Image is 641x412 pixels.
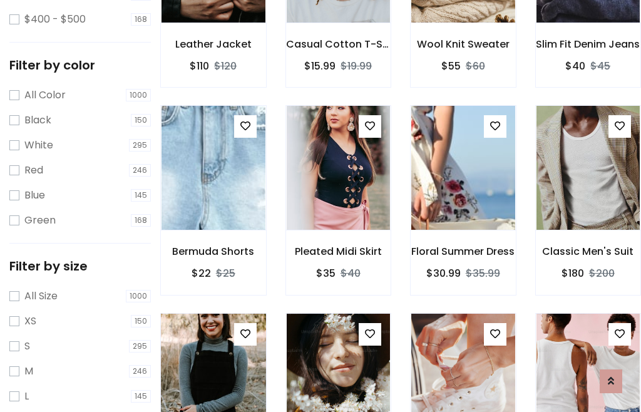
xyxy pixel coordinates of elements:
h6: Classic Men's Suit [536,245,641,257]
span: 150 [131,114,151,126]
del: $45 [590,59,610,73]
h5: Filter by size [9,259,151,274]
span: 246 [129,365,151,378]
span: 246 [129,164,151,177]
label: Red [24,163,43,178]
del: $60 [466,59,485,73]
h6: $15.99 [304,60,336,72]
span: 295 [129,139,151,152]
del: $19.99 [341,59,372,73]
label: All Color [24,88,66,103]
del: $40 [341,266,361,281]
h6: Wool Knit Sweater [411,38,516,50]
span: 168 [131,13,151,26]
label: All Size [24,289,58,304]
span: 145 [131,390,151,403]
label: S [24,339,30,354]
del: $35.99 [466,266,500,281]
h6: Bermuda Shorts [161,245,266,257]
span: 150 [131,315,151,327]
h6: Casual Cotton T-Shirt [286,38,391,50]
h6: $110 [190,60,209,72]
label: Black [24,113,51,128]
h6: Leather Jacket [161,38,266,50]
label: Green [24,213,56,228]
del: $200 [589,266,615,281]
h6: $30.99 [426,267,461,279]
span: 1000 [126,290,151,302]
del: $25 [216,266,235,281]
h6: $180 [562,267,584,279]
label: L [24,389,29,404]
label: M [24,364,33,379]
h6: $40 [565,60,585,72]
span: 168 [131,214,151,227]
span: 295 [129,340,151,353]
span: 1000 [126,89,151,101]
h6: $55 [441,60,461,72]
h6: Pleated Midi Skirt [286,245,391,257]
span: 145 [131,189,151,202]
h5: Filter by color [9,58,151,73]
h6: $35 [316,267,336,279]
del: $120 [214,59,237,73]
label: $400 - $500 [24,12,86,27]
h6: Floral Summer Dress [411,245,516,257]
h6: $22 [192,267,211,279]
label: White [24,138,53,153]
label: XS [24,314,36,329]
label: Blue [24,188,45,203]
h6: Slim Fit Denim Jeans [536,38,641,50]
